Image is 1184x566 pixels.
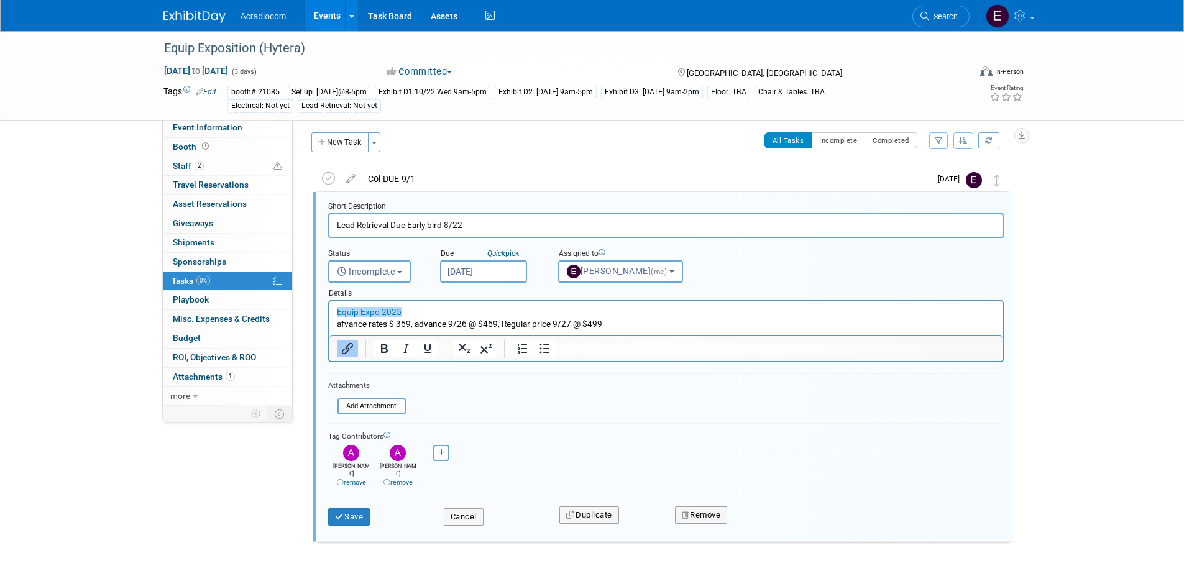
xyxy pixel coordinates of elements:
a: Giveaways [163,214,292,233]
div: Assigned to [558,249,713,260]
a: Tasks0% [163,272,292,291]
td: Toggle Event Tabs [267,406,292,422]
a: Travel Reservations [163,176,292,194]
img: Elizabeth Martinez [986,4,1009,28]
div: Equip Exposition (Hytera) [160,37,951,60]
a: remove [383,478,413,486]
span: Giveaways [173,218,213,228]
i: Quick [487,249,505,258]
div: Chair & Tables: TBA [755,86,828,99]
span: [DATE] [938,175,966,183]
a: Budget [163,329,292,348]
span: Staff [173,161,204,171]
span: Event Information [173,122,242,132]
div: Details [328,283,1004,300]
span: Tasks [172,276,210,286]
img: Elizabeth Martinez [966,172,982,188]
span: more [170,391,190,401]
img: Format-Inperson.png [980,66,993,76]
span: Budget [173,333,201,343]
div: Floor: TBA [707,86,750,99]
span: 0% [196,276,210,285]
span: Travel Reservations [173,180,249,189]
div: Exhibit D3: [DATE] 9am-2pm [601,86,703,99]
span: Acradiocom [241,11,287,21]
a: Attachments1 [163,368,292,386]
span: (3 days) [231,68,257,76]
button: Superscript [475,340,497,357]
button: Completed [865,132,917,148]
button: Bold [374,340,395,357]
input: Due Date [440,260,527,283]
button: Subscript [454,340,475,357]
input: Name of task or a short description [328,213,1004,237]
a: Quickpick [485,249,521,258]
span: 1 [226,372,235,381]
span: Potential Scheduling Conflict -- at least one attendee is tagged in another overlapping event. [273,161,282,172]
div: booth# 21085 [227,86,283,99]
div: Due [440,249,539,260]
div: Status [328,249,421,260]
div: Attachments [328,380,406,391]
a: Staff2 [163,157,292,176]
i: Move task [994,175,1000,186]
span: [DATE] [DATE] [163,65,229,76]
div: Event Rating [989,85,1023,91]
span: [GEOGRAPHIC_DATA], [GEOGRAPHIC_DATA] [687,68,842,78]
span: [PERSON_NAME] [567,266,669,276]
span: Booth not reserved yet [200,142,211,151]
button: Committed [383,65,457,78]
div: [PERSON_NAME] [331,461,372,488]
span: Playbook [173,294,209,304]
span: Misc. Expenses & Credits [173,314,270,324]
span: Booth [173,142,211,152]
div: Exhibit D2: [DATE] 9am-5pm [495,86,597,99]
button: Remove [675,506,728,524]
button: Duplicate [559,506,619,524]
button: Underline [417,340,438,357]
td: Personalize Event Tab Strip [246,406,267,422]
div: In-Person [994,67,1024,76]
button: Incomplete [811,132,865,148]
a: Booth [163,138,292,157]
button: Numbered list [512,340,533,357]
td: Tags [163,85,216,113]
a: Refresh [978,132,999,148]
a: Misc. Expenses & Credits [163,310,292,329]
span: (me) [651,267,667,276]
div: Set up: [DATE]@8-5pm [288,86,370,99]
img: Amanda Nazarko [343,445,359,461]
img: Anthony Cataldo [390,445,406,461]
span: Incomplete [337,267,395,276]
button: Save [328,508,370,526]
span: Search [929,12,958,21]
span: Sponsorships [173,257,226,267]
a: Search [912,6,970,27]
span: 2 [195,161,204,170]
span: Asset Reservations [173,199,247,209]
img: ExhibitDay [163,11,226,23]
a: Playbook [163,291,292,309]
iframe: Rich Text Area [329,301,1003,335]
a: Asset Reservations [163,195,292,214]
button: [PERSON_NAME](me) [558,260,683,283]
button: Insert/edit link [337,340,358,357]
div: Coi DUE 9/1 [362,168,930,189]
a: remove [337,478,366,486]
span: ROI, Objectives & ROO [173,352,256,362]
span: to [190,66,202,76]
button: All Tasks [764,132,812,148]
button: Cancel [444,508,484,526]
button: New Task [311,132,369,152]
a: edit [340,173,362,185]
div: [PERSON_NAME] [378,461,418,488]
a: Shipments [163,234,292,252]
div: Lead Retrieval: Not yet [298,99,381,112]
a: Event Information [163,119,292,137]
button: Italic [395,340,416,357]
a: more [163,387,292,406]
div: Event Format [896,65,1024,83]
